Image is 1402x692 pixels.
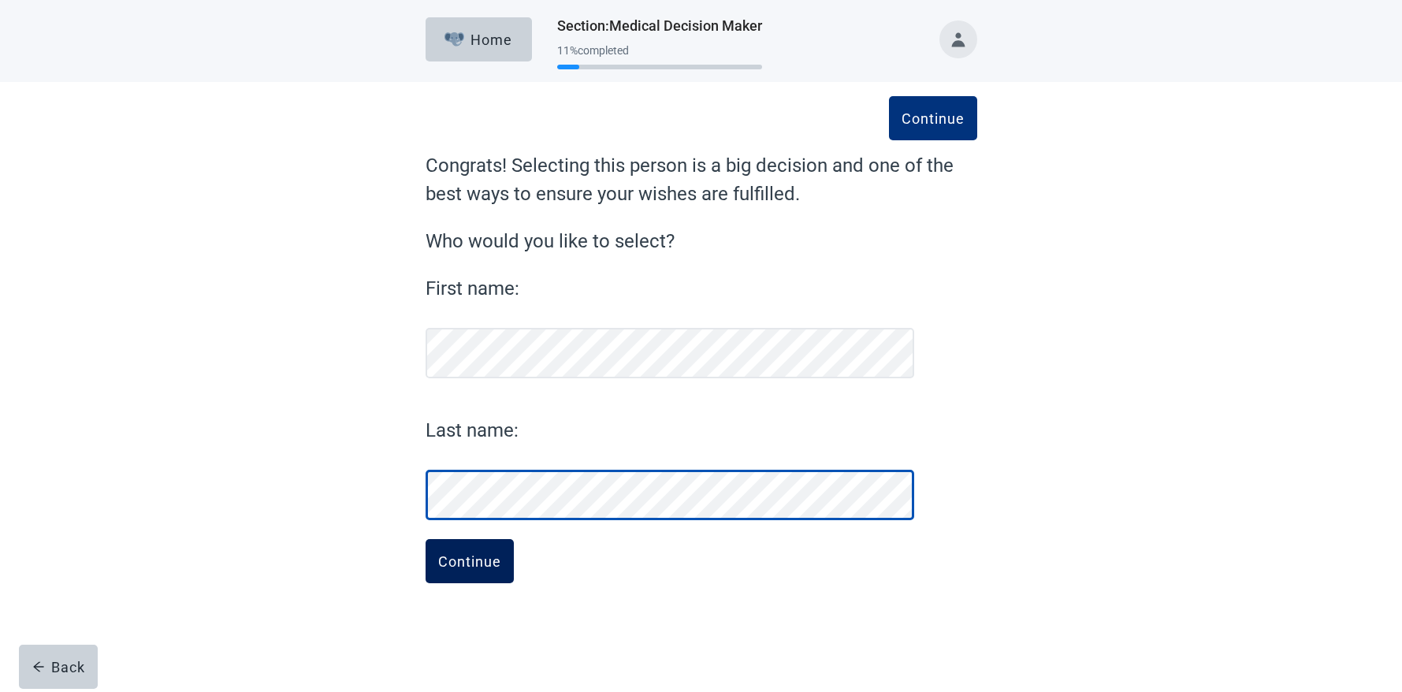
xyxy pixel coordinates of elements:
[426,151,977,208] label: Congrats! Selecting this person is a big decision and one of the best ways to ensure your wishes ...
[32,660,45,673] span: arrow-left
[426,539,514,583] button: Continue
[557,15,762,37] h1: Section : Medical Decision Maker
[426,17,532,61] button: ElephantHome
[438,553,501,569] div: Continue
[939,20,977,58] button: Toggle account menu
[889,96,977,140] button: Continue
[902,110,965,126] div: Continue
[19,645,98,689] button: arrow-leftBack
[426,274,914,303] label: First name:
[426,227,977,255] label: Who would you like to select?
[557,38,762,76] div: Progress section
[444,32,512,47] div: Home
[32,659,85,675] div: Back
[557,44,762,57] div: 11 % completed
[444,32,464,47] img: Elephant
[426,416,914,445] label: Last name:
